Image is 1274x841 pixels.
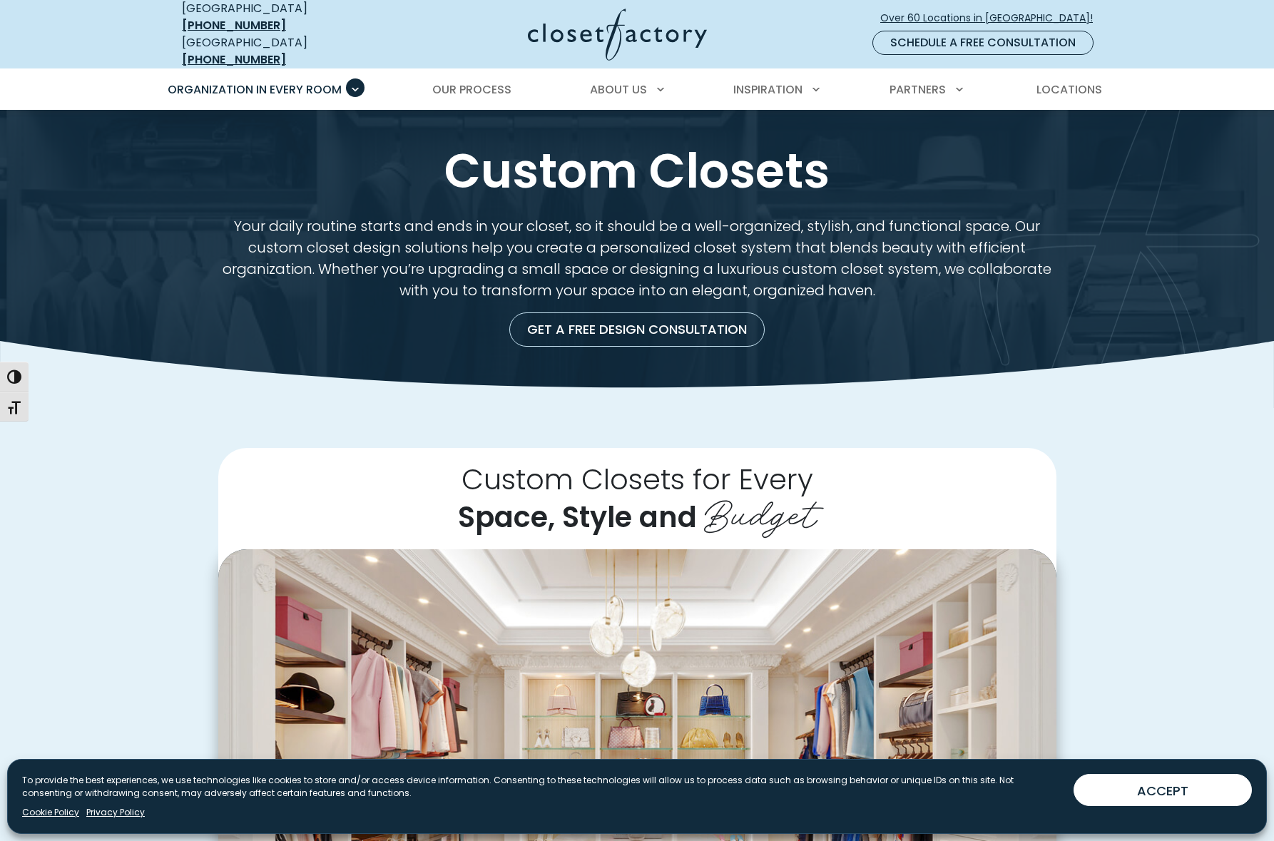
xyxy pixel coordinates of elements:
nav: Primary Menu [158,70,1116,110]
a: Over 60 Locations in [GEOGRAPHIC_DATA]! [880,6,1105,31]
p: Your daily routine starts and ends in your closet, so it should be a well-organized, stylish, and... [218,215,1056,301]
span: Space, Style and [458,497,697,537]
button: ACCEPT [1074,774,1252,806]
span: Our Process [432,81,511,98]
button: Next slide [1024,757,1086,818]
span: Over 60 Locations in [GEOGRAPHIC_DATA]! [880,11,1104,26]
button: Previous slide [189,757,250,818]
p: To provide the best experiences, we use technologies like cookies to store and/or access device i... [22,774,1062,800]
span: Custom Closets for Every [462,459,813,499]
a: [PHONE_NUMBER] [182,17,286,34]
span: Inspiration [733,81,802,98]
div: [GEOGRAPHIC_DATA] [182,34,389,68]
a: Schedule a Free Consultation [872,31,1094,55]
a: Get a Free Design Consultation [509,312,765,347]
span: About Us [590,81,647,98]
a: [PHONE_NUMBER] [182,51,286,68]
a: Privacy Policy [86,806,145,819]
span: Partners [890,81,946,98]
span: Organization in Every Room [168,81,342,98]
a: Cookie Policy [22,806,79,819]
img: Closet Factory Logo [528,9,707,61]
span: Locations [1036,81,1102,98]
h1: Custom Closets [179,144,1095,198]
span: Budget [704,482,817,539]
